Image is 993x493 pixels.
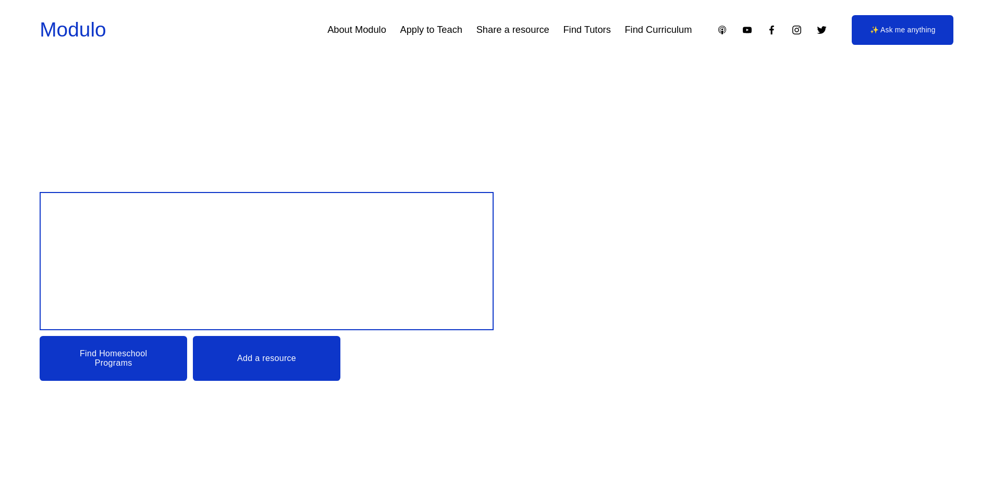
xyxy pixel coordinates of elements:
a: ✨ Ask me anything [852,15,953,45]
a: Add a resource [193,336,340,381]
a: Instagram [791,25,802,35]
a: Twitter [816,25,827,35]
a: YouTube [742,25,753,35]
a: Apply to Teach [400,20,462,40]
a: Find Homeschool Programs [40,336,187,381]
a: Find Curriculum [624,20,692,40]
a: Modulo [40,18,106,41]
a: About Modulo [327,20,386,40]
a: Share a resource [476,20,549,40]
a: Facebook [766,25,777,35]
a: Find Tutors [563,20,610,40]
a: Apple Podcasts [717,25,728,35]
span: Design your child’s Education [54,209,436,312]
